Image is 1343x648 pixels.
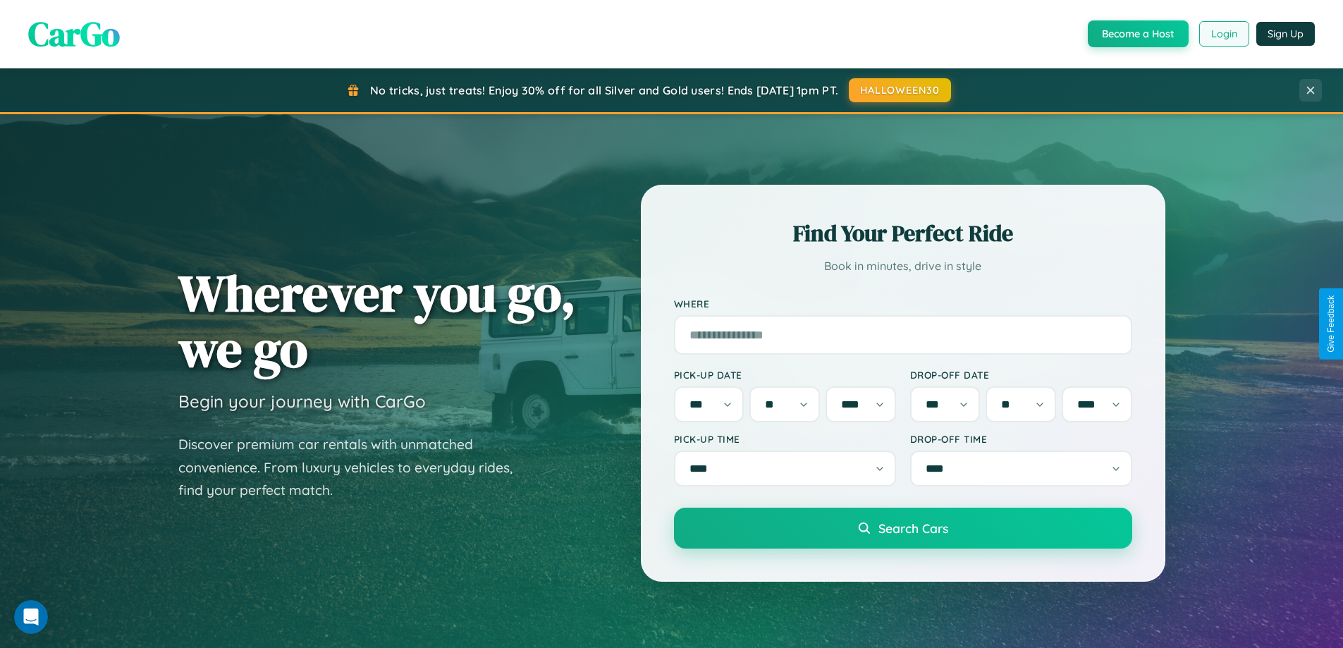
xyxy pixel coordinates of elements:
[178,433,531,502] p: Discover premium car rentals with unmatched convenience. From luxury vehicles to everyday rides, ...
[674,256,1132,276] p: Book in minutes, drive in style
[878,520,948,536] span: Search Cars
[14,600,48,634] iframe: Intercom live chat
[1088,20,1189,47] button: Become a Host
[178,391,426,412] h3: Begin your journey with CarGo
[28,11,120,57] span: CarGo
[178,265,576,377] h1: Wherever you go, we go
[674,508,1132,549] button: Search Cars
[370,83,838,97] span: No tricks, just treats! Enjoy 30% off for all Silver and Gold users! Ends [DATE] 1pm PT.
[1326,295,1336,353] div: Give Feedback
[910,433,1132,445] label: Drop-off Time
[1199,21,1249,47] button: Login
[910,369,1132,381] label: Drop-off Date
[849,78,951,102] button: HALLOWEEN30
[674,433,896,445] label: Pick-up Time
[674,298,1132,310] label: Where
[674,369,896,381] label: Pick-up Date
[1256,22,1315,46] button: Sign Up
[674,218,1132,249] h2: Find Your Perfect Ride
